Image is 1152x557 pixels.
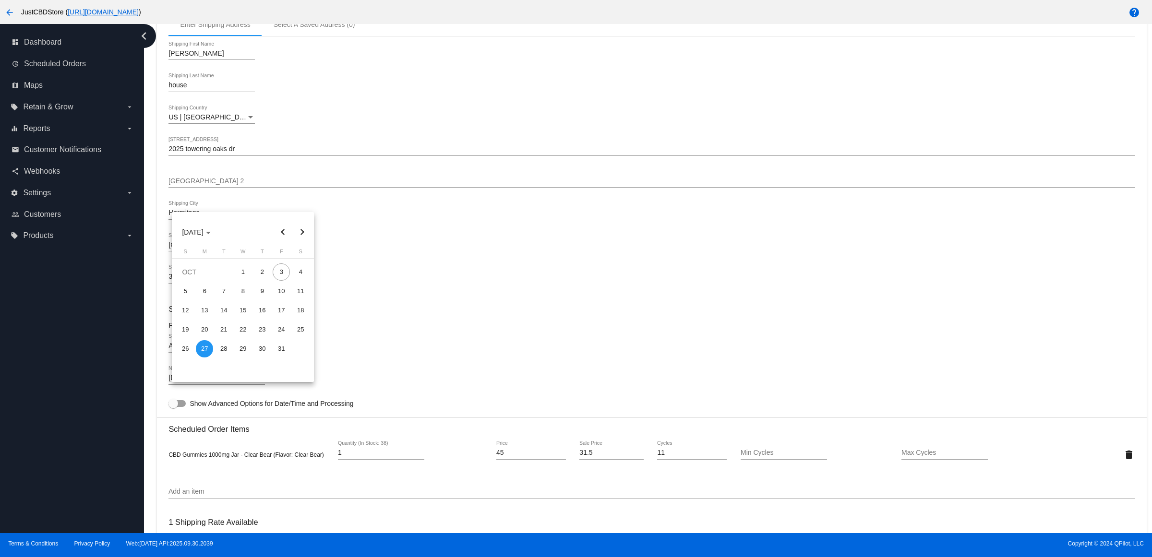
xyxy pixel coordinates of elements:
th: Wednesday [233,249,252,258]
div: 17 [273,302,290,319]
td: October 2, 2025 [252,262,272,282]
td: October 9, 2025 [252,282,272,301]
td: OCT [176,262,233,282]
th: Sunday [176,249,195,258]
div: 11 [292,283,309,300]
td: October 27, 2025 [195,339,214,358]
th: Monday [195,249,214,258]
td: October 17, 2025 [272,301,291,320]
div: 22 [234,321,252,338]
div: 20 [196,321,213,338]
td: October 10, 2025 [272,282,291,301]
div: 18 [292,302,309,319]
td: October 23, 2025 [252,320,272,339]
div: 3 [273,263,290,281]
div: 27 [196,340,213,357]
div: 29 [234,340,252,357]
div: 23 [253,321,271,338]
td: October 5, 2025 [176,282,195,301]
th: Thursday [252,249,272,258]
td: October 16, 2025 [252,301,272,320]
div: 15 [234,302,252,319]
th: Friday [272,249,291,258]
div: 2 [253,263,271,281]
td: October 31, 2025 [272,339,291,358]
div: 26 [177,340,194,357]
div: 31 [273,340,290,357]
div: 4 [292,263,309,281]
div: 5 [177,283,194,300]
td: October 28, 2025 [214,339,233,358]
div: 24 [273,321,290,338]
td: October 1, 2025 [233,262,252,282]
td: October 7, 2025 [214,282,233,301]
td: October 3, 2025 [272,262,291,282]
td: October 11, 2025 [291,282,310,301]
th: Saturday [291,249,310,258]
td: October 14, 2025 [214,301,233,320]
div: 9 [253,283,271,300]
td: October 29, 2025 [233,339,252,358]
td: October 4, 2025 [291,262,310,282]
div: 16 [253,302,271,319]
td: October 18, 2025 [291,301,310,320]
div: 13 [196,302,213,319]
span: [DATE] [182,228,210,236]
td: October 12, 2025 [176,301,195,320]
td: October 19, 2025 [176,320,195,339]
td: October 8, 2025 [233,282,252,301]
div: 7 [215,283,232,300]
div: 1 [234,263,252,281]
div: 12 [177,302,194,319]
div: 25 [292,321,309,338]
div: 21 [215,321,232,338]
div: 30 [253,340,271,357]
td: October 15, 2025 [233,301,252,320]
div: 19 [177,321,194,338]
button: Choose month and year [174,223,218,242]
div: 14 [215,302,232,319]
th: Tuesday [214,249,233,258]
td: October 24, 2025 [272,320,291,339]
td: October 6, 2025 [195,282,214,301]
td: October 22, 2025 [233,320,252,339]
td: October 13, 2025 [195,301,214,320]
td: October 20, 2025 [195,320,214,339]
button: Previous month [273,223,292,242]
button: Next month [292,223,312,242]
div: 10 [273,283,290,300]
div: 6 [196,283,213,300]
div: 8 [234,283,252,300]
td: October 26, 2025 [176,339,195,358]
td: October 25, 2025 [291,320,310,339]
div: 28 [215,340,232,357]
td: October 21, 2025 [214,320,233,339]
td: October 30, 2025 [252,339,272,358]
